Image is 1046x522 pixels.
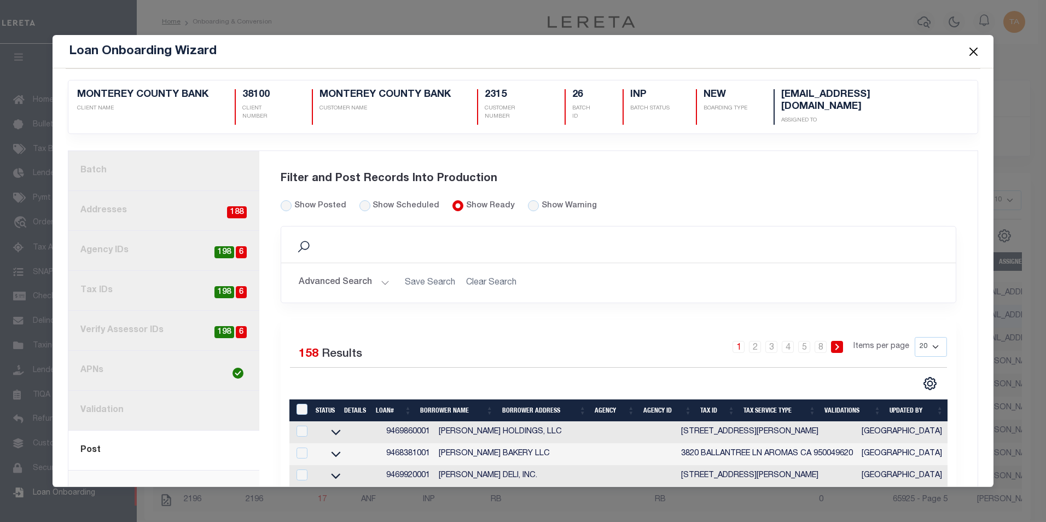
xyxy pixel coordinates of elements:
[69,44,217,59] h5: Loan Onboarding Wizard
[233,368,243,379] img: check-icon-green.svg
[434,443,677,465] td: [PERSON_NAME] BAKERY LLC
[322,346,362,363] label: Results
[749,341,761,353] a: 2
[311,399,340,421] th: Status
[820,399,885,421] th: Validations: activate to sort column ascending
[214,286,234,299] span: 198
[242,89,286,101] h5: 38100
[946,421,995,443] td: 040270000
[319,105,451,113] p: CUSTOMER NAME
[857,465,946,487] td: [GEOGRAPHIC_DATA]
[382,443,434,465] td: 9468381001
[946,465,995,487] td: 040270000
[781,89,943,113] h5: [EMAIL_ADDRESS][DOMAIN_NAME]
[704,89,747,101] h5: NEW
[815,341,827,353] a: 8
[572,105,596,121] p: BATCH ID
[340,399,371,421] th: Details
[704,105,747,113] p: Boarding Type
[68,191,259,231] a: Addresses188
[630,89,670,101] h5: INP
[434,465,677,487] td: [PERSON_NAME] DELI, INC.
[782,341,794,353] a: 4
[299,272,390,293] button: Advanced Search
[572,89,596,101] h5: 26
[630,105,670,113] p: BATCH STATUS
[68,431,259,471] a: Post
[542,200,597,212] label: Show Warning
[77,105,208,113] p: CLIENT NAME
[373,200,439,212] label: Show Scheduled
[639,399,696,421] th: Agency ID: activate to sort column ascending
[798,341,810,353] a: 5
[485,105,538,121] p: CUSTOMER NUMBER
[857,421,946,443] td: [GEOGRAPHIC_DATA]
[319,89,451,101] h5: MONTEREY COUNTY BANK
[236,286,247,299] span: 6
[281,158,957,200] div: Filter and Post Records Into Production
[77,89,208,101] h5: MONTEREY COUNTY BANK
[946,443,995,465] td: 040270000
[68,391,259,431] a: Validation
[68,231,259,271] a: Agency IDs6198
[677,421,857,443] td: [STREET_ADDRESS][PERSON_NAME]
[68,271,259,311] a: Tax IDs6198
[765,341,777,353] a: 3
[236,326,247,339] span: 6
[885,399,948,421] th: Updated By: activate to sort column ascending
[498,399,591,421] th: Borrower Address: activate to sort column ascending
[466,200,515,212] label: Show Ready
[371,399,416,421] th: Loan#: activate to sort column ascending
[382,465,434,487] td: 9469920001
[853,341,909,353] span: Items per page
[68,151,259,191] a: Batch
[434,421,677,443] td: [PERSON_NAME] HOLDINGS, LLC
[733,341,745,353] a: 1
[590,399,639,421] th: Agency: activate to sort column ascending
[227,206,247,219] span: 188
[966,44,980,59] button: Close
[242,105,286,121] p: CLIENT NUMBER
[294,200,346,212] label: Show Posted
[857,443,946,465] td: [GEOGRAPHIC_DATA]
[236,246,247,259] span: 6
[485,89,538,101] h5: 2315
[739,399,820,421] th: Tax Service Type: activate to sort column ascending
[677,443,857,465] td: 3820 BALLANTREE LN AROMAS CA 950049620
[68,311,259,351] a: Verify Assessor IDs6198
[416,399,497,421] th: Borrower Name: activate to sort column ascending
[214,326,234,339] span: 198
[382,421,434,443] td: 9469860001
[677,465,857,487] td: [STREET_ADDRESS][PERSON_NAME]
[299,349,318,360] span: 158
[696,399,739,421] th: Tax ID: activate to sort column ascending
[68,351,259,391] a: APNs
[289,399,311,421] th: LoanPrepID
[214,246,234,259] span: 198
[781,117,943,125] p: Assigned To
